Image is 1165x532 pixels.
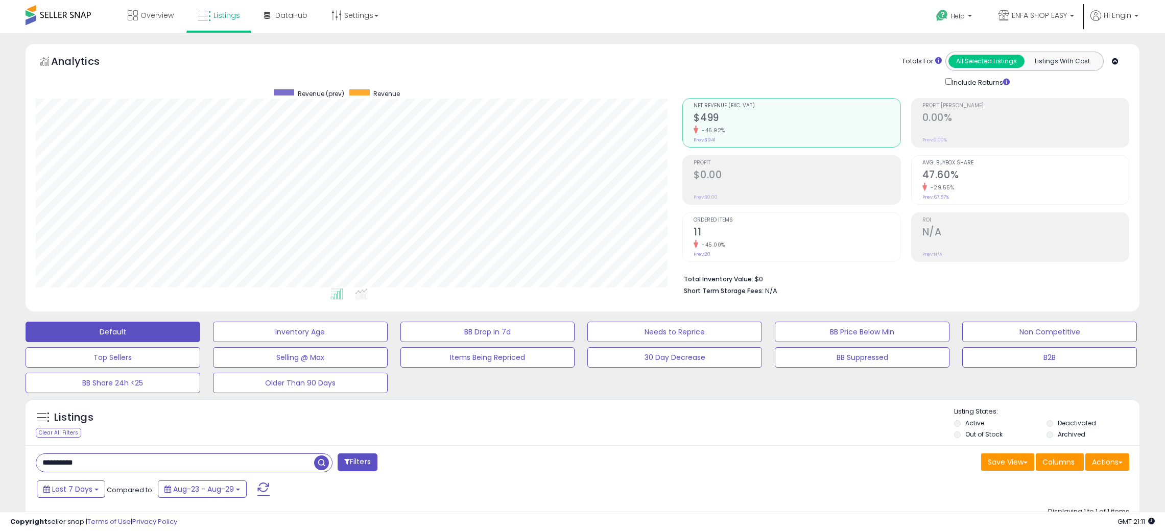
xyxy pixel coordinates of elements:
span: Profit [PERSON_NAME] [922,103,1129,109]
small: Prev: 67.57% [922,194,949,200]
button: Non Competitive [962,322,1137,342]
span: Avg. Buybox Share [922,160,1129,166]
button: Inventory Age [213,322,388,342]
strong: Copyright [10,517,47,526]
button: Selling @ Max [213,347,388,368]
button: Listings With Cost [1024,55,1100,68]
span: Revenue (prev) [298,89,344,98]
li: $0 [684,272,1122,284]
small: Prev: 0.00% [922,137,947,143]
small: Prev: N/A [922,251,942,257]
span: 2025-09-6 21:11 GMT [1118,517,1155,526]
h5: Analytics [51,54,120,71]
span: Last 7 Days [52,484,92,494]
h5: Listings [54,410,93,425]
span: Net Revenue (Exc. VAT) [694,103,900,109]
span: Revenue [373,89,400,98]
button: BB Share 24h <25 [26,373,200,393]
small: -29.55% [927,184,955,191]
label: Deactivated [1058,419,1096,427]
a: Terms of Use [87,517,131,526]
button: Columns [1036,453,1084,471]
small: Prev: 20 [694,251,710,257]
span: Hi Engin [1104,10,1131,20]
label: Active [965,419,984,427]
div: Totals For [902,57,942,66]
span: ENFA SHOP EASY [1012,10,1067,20]
button: Save View [981,453,1034,471]
h2: N/A [922,226,1129,240]
h2: 11 [694,226,900,240]
button: Filters [338,453,377,471]
span: Aug-23 - Aug-29 [173,484,234,494]
button: BB Price Below Min [775,322,949,342]
button: Last 7 Days [37,480,105,498]
button: BB Drop in 7d [400,322,575,342]
span: DataHub [275,10,307,20]
p: Listing States: [954,407,1139,417]
button: Older Than 90 Days [213,373,388,393]
a: Privacy Policy [132,517,177,526]
span: Columns [1042,457,1075,467]
h2: 47.60% [922,169,1129,183]
small: -45.00% [698,241,725,249]
small: Prev: $941 [694,137,716,143]
small: Prev: $0.00 [694,194,718,200]
button: Items Being Repriced [400,347,575,368]
button: BB Suppressed [775,347,949,368]
span: Listings [213,10,240,20]
div: Include Returns [938,76,1022,88]
button: B2B [962,347,1137,368]
a: Hi Engin [1090,10,1138,33]
button: Aug-23 - Aug-29 [158,480,247,498]
b: Total Inventory Value: [684,275,753,283]
div: seller snap | | [10,517,177,527]
button: Needs to Reprice [587,322,762,342]
h2: $499 [694,112,900,126]
button: Default [26,322,200,342]
span: Ordered Items [694,217,900,223]
button: 30 Day Decrease [587,347,762,368]
h2: 0.00% [922,112,1129,126]
small: -46.92% [698,127,725,134]
span: Profit [694,160,900,166]
span: Compared to: [107,485,154,495]
a: Help [928,2,982,33]
span: Overview [140,10,174,20]
button: All Selected Listings [948,55,1025,68]
button: Actions [1085,453,1129,471]
label: Out of Stock [965,430,1003,439]
b: Short Term Storage Fees: [684,286,764,295]
div: Displaying 1 to 1 of 1 items [1048,507,1129,517]
span: ROI [922,217,1129,223]
div: Clear All Filters [36,428,81,438]
h2: $0.00 [694,169,900,183]
i: Get Help [936,9,948,22]
button: Top Sellers [26,347,200,368]
label: Archived [1058,430,1085,439]
span: N/A [765,286,777,296]
span: Help [951,12,965,20]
